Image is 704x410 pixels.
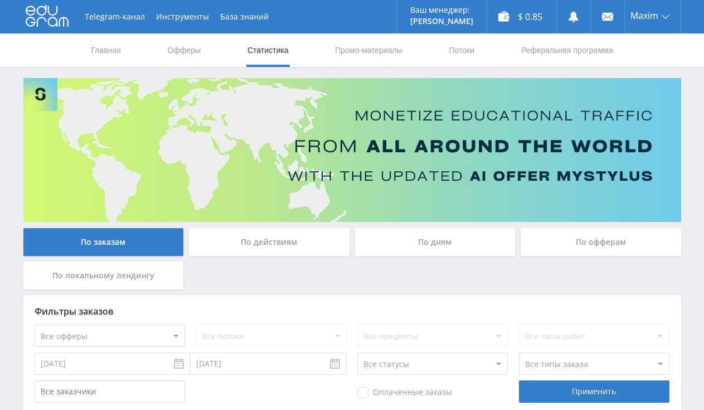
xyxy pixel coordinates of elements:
a: Статистика [246,33,290,67]
div: По локальному лендингу [23,262,184,290]
div: Фильтры заказов [35,306,670,316]
div: Применить [519,380,669,403]
input: Все заказчики [35,380,185,403]
span: Maxim [630,11,658,20]
div: По заказам [23,228,184,256]
a: Главная [90,33,122,67]
div: По действиям [189,228,349,256]
div: По дням [355,228,516,256]
a: Промо-материалы [334,33,403,67]
a: Офферы [167,33,202,67]
span: Оплаченные заказы [357,387,452,398]
div: По офферам [521,228,681,256]
img: Banner [23,78,681,222]
p: Ваш менеджер: [410,6,473,15]
a: Потоки [448,33,475,67]
a: Реферальная программа [520,33,614,67]
p: [PERSON_NAME] [410,17,473,26]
